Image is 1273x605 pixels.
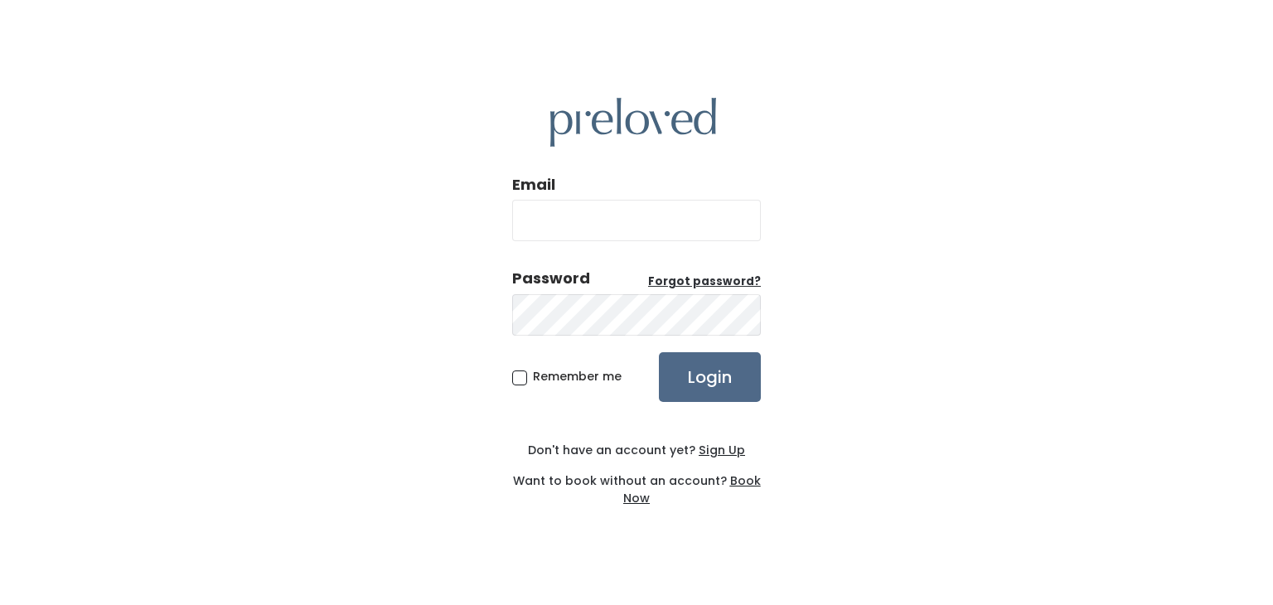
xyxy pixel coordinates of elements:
[512,174,555,196] label: Email
[623,472,761,506] a: Book Now
[695,442,745,458] a: Sign Up
[648,273,761,289] u: Forgot password?
[512,459,761,507] div: Want to book without an account?
[550,98,716,147] img: preloved logo
[648,273,761,290] a: Forgot password?
[512,442,761,459] div: Don't have an account yet?
[659,352,761,402] input: Login
[699,442,745,458] u: Sign Up
[512,268,590,289] div: Password
[533,368,622,385] span: Remember me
